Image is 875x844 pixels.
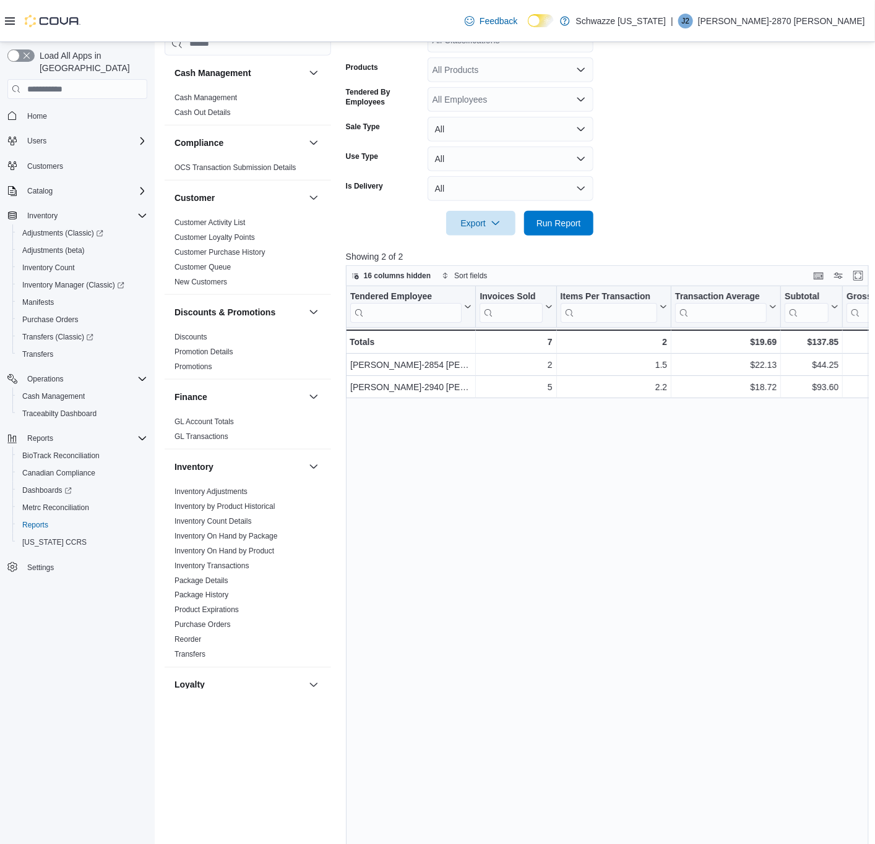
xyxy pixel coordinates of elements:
p: Schwazze [US_STATE] [576,14,666,28]
span: Manifests [17,295,147,310]
a: Inventory Count Details [175,517,252,526]
a: Promotions [175,362,212,371]
div: $18.72 [675,380,777,394]
div: Transaction Average [675,291,767,323]
div: Finance [165,414,331,449]
a: Inventory Manager (Classic) [17,278,129,292]
nav: Complex example [7,101,147,608]
span: Inventory On Hand by Package [175,531,278,541]
button: Settings [2,558,152,576]
a: Purchase Orders [175,621,231,629]
button: Items Per Transaction [560,291,667,323]
button: 16 columns hidden [347,268,436,283]
span: Inventory Count [17,260,147,275]
div: Transaction Average [675,291,767,303]
button: Traceabilty Dashboard [12,405,152,422]
button: Cash Management [306,66,321,80]
button: Catalog [2,182,152,200]
span: Users [27,136,46,146]
button: Loyalty [175,679,304,691]
div: 7 [480,335,552,349]
span: Settings [27,563,54,573]
span: Transfers (Classic) [17,330,147,344]
span: Customers [27,161,63,171]
a: Transfers [175,650,205,659]
button: Adjustments (beta) [12,242,152,259]
div: [PERSON_NAME]-2854 [PERSON_NAME] [350,357,472,372]
button: Inventory [306,459,321,474]
button: Finance [175,391,304,403]
button: Compliance [306,135,321,150]
span: Reports [22,431,147,446]
button: Enter fullscreen [851,268,866,283]
h3: Inventory [175,461,213,473]
span: Metrc Reconciliation [17,500,147,515]
label: Use Type [346,151,378,161]
button: Home [2,106,152,124]
button: Canadian Compliance [12,464,152,482]
a: Customer Loyalty Points [175,233,255,242]
button: Users [22,134,51,148]
a: Home [22,109,52,124]
div: Jenessa-2870 Arellano [678,14,693,28]
span: Transfers [17,347,147,362]
span: Adjustments (beta) [17,243,147,258]
div: 2.2 [560,380,667,394]
span: Traceabilty Dashboard [17,406,147,421]
div: Subtotal [785,291,829,323]
a: Inventory On Hand by Product [175,547,274,555]
button: Open list of options [576,95,586,104]
button: Keyboard shortcuts [811,268,826,283]
span: Canadian Compliance [17,466,147,480]
div: Invoices Sold [480,291,542,303]
span: Customer Loyalty Points [175,232,255,242]
span: Canadian Compliance [22,468,95,478]
button: Manifests [12,294,152,311]
span: Product Expirations [175,605,239,615]
a: GL Account Totals [175,417,234,426]
h3: Loyalty [175,679,205,691]
span: Customers [22,158,147,174]
a: Reorder [175,636,201,644]
button: Inventory [22,208,62,223]
a: Package Details [175,576,228,585]
a: Dashboards [12,482,152,499]
button: Export [446,211,515,236]
div: Cash Management [165,90,331,125]
div: Customer [165,215,331,294]
h3: Discounts & Promotions [175,306,275,318]
span: Promotions [175,362,212,372]
span: Cash Management [17,389,147,404]
a: Cash Management [175,93,237,102]
h3: Finance [175,391,207,403]
button: Purchase Orders [12,311,152,328]
span: Customer Purchase History [175,247,265,257]
span: Inventory Count [22,263,75,273]
a: Inventory Count [17,260,80,275]
span: New Customers [175,277,227,287]
span: Reports [27,433,53,443]
button: Reports [2,430,152,447]
label: Is Delivery [346,181,383,191]
h3: Cash Management [175,67,251,79]
a: Inventory Adjustments [175,487,248,496]
div: Items Per Transaction [560,291,657,323]
a: BioTrack Reconciliation [17,448,105,463]
span: [US_STATE] CCRS [22,537,87,547]
span: Washington CCRS [17,535,147,550]
a: Transfers (Classic) [17,330,98,344]
span: Dashboards [17,483,147,498]
button: Inventory [175,461,304,473]
label: Tendered By Employees [346,87,423,107]
div: Items Per Transaction [560,291,657,303]
p: [PERSON_NAME]-2870 [PERSON_NAME] [698,14,865,28]
button: All [428,147,593,171]
span: Home [22,108,147,123]
button: Loyalty [306,678,321,693]
button: Finance [306,390,321,404]
a: Adjustments (Classic) [12,224,152,242]
button: Transaction Average [675,291,777,323]
span: Reorder [175,635,201,645]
